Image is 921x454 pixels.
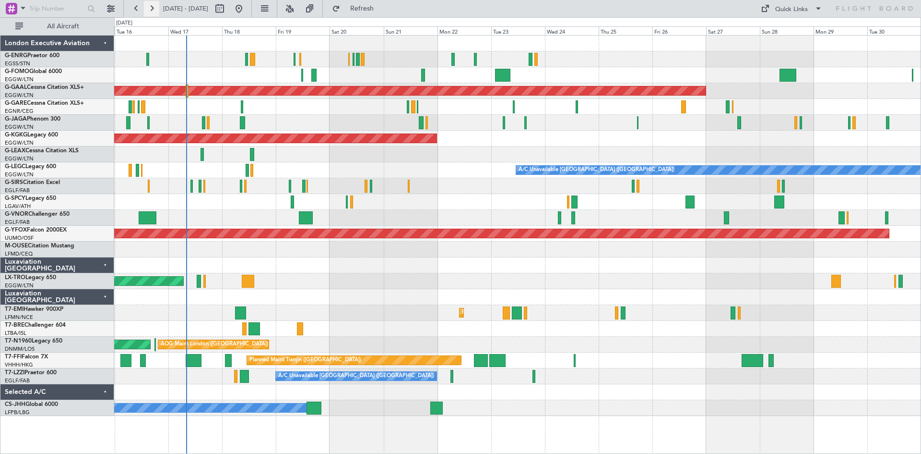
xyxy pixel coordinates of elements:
[5,370,24,376] span: T7-LZZI
[5,361,33,368] a: VHHH/HKG
[5,132,27,138] span: G-KGKG
[599,26,652,35] div: Thu 25
[5,227,27,233] span: G-YFOX
[775,5,808,14] div: Quick Links
[5,330,26,337] a: LTBA/ISL
[5,314,33,321] a: LFMN/NCE
[5,338,62,344] a: T7-N1960Legacy 650
[5,196,56,201] a: G-SPCYLegacy 650
[5,76,34,83] a: EGGW/LTN
[5,148,25,154] span: G-LEAX
[5,85,84,90] a: G-GAALCessna Citation XLS+
[5,203,31,210] a: LGAV/ATH
[5,69,62,74] a: G-FOMOGlobal 6000
[5,164,25,170] span: G-LEGC
[5,275,25,281] span: LX-TRO
[867,26,921,35] div: Tue 30
[5,345,35,353] a: DNMM/LOS
[5,227,67,233] a: G-YFOXFalcon 2000EX
[5,219,30,226] a: EGLF/FAB
[5,234,34,242] a: UUMO/OSF
[25,23,101,30] span: All Aircraft
[384,26,437,35] div: Sun 21
[330,26,383,35] div: Sat 20
[116,19,132,27] div: [DATE]
[760,26,814,35] div: Sun 28
[5,69,29,74] span: G-FOMO
[5,164,56,170] a: G-LEGCLegacy 600
[5,322,24,328] span: T7-BRE
[11,19,104,34] button: All Aircraft
[5,402,25,407] span: CS-JHH
[5,171,34,178] a: EGGW/LTN
[5,53,27,59] span: G-ENRG
[5,409,30,416] a: LFPB/LBG
[5,187,30,194] a: EGLF/FAB
[5,354,48,360] a: T7-FFIFalcon 7X
[5,100,84,106] a: G-GARECessna Citation XLS+
[168,26,222,35] div: Wed 17
[5,155,34,162] a: EGGW/LTN
[5,53,59,59] a: G-ENRGPraetor 600
[5,148,79,154] a: G-LEAXCessna Citation XLS
[161,337,268,352] div: AOG Maint London ([GEOGRAPHIC_DATA])
[652,26,706,35] div: Fri 26
[278,369,434,383] div: A/C Unavailable [GEOGRAPHIC_DATA] ([GEOGRAPHIC_DATA])
[5,243,74,249] a: M-OUSECitation Mustang
[5,338,32,344] span: T7-N1960
[328,1,385,16] button: Refresh
[249,353,361,368] div: Planned Maint Tianjin ([GEOGRAPHIC_DATA])
[756,1,827,16] button: Quick Links
[5,211,28,217] span: G-VNOR
[5,180,60,185] a: G-SIRSCitation Excel
[276,26,330,35] div: Fri 19
[5,275,56,281] a: LX-TROLegacy 650
[5,60,30,67] a: EGSS/STN
[5,85,27,90] span: G-GAAL
[519,163,674,177] div: A/C Unavailable [GEOGRAPHIC_DATA] ([GEOGRAPHIC_DATA])
[342,5,382,12] span: Refresh
[5,307,63,312] a: T7-EMIHawker 900XP
[5,123,34,131] a: EGGW/LTN
[5,377,30,384] a: EGLF/FAB
[5,180,23,185] span: G-SIRS
[29,1,84,16] input: Trip Number
[814,26,867,35] div: Mon 29
[545,26,599,35] div: Wed 24
[706,26,760,35] div: Sat 27
[115,26,168,35] div: Tue 16
[5,132,58,138] a: G-KGKGLegacy 600
[5,116,27,122] span: G-JAGA
[5,92,34,99] a: EGGW/LTN
[5,196,25,201] span: G-SPCY
[5,139,34,147] a: EGGW/LTN
[5,100,27,106] span: G-GARE
[462,306,554,320] div: Planned Maint [GEOGRAPHIC_DATA]
[5,370,57,376] a: T7-LZZIPraetor 600
[5,322,66,328] a: T7-BREChallenger 604
[5,211,70,217] a: G-VNORChallenger 650
[222,26,276,35] div: Thu 18
[163,4,208,13] span: [DATE] - [DATE]
[491,26,545,35] div: Tue 23
[5,282,34,289] a: EGGW/LTN
[5,354,22,360] span: T7-FFI
[5,250,33,258] a: LFMD/CEQ
[437,26,491,35] div: Mon 22
[5,243,28,249] span: M-OUSE
[5,307,24,312] span: T7-EMI
[5,116,60,122] a: G-JAGAPhenom 300
[5,108,34,115] a: EGNR/CEG
[5,402,58,407] a: CS-JHHGlobal 6000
